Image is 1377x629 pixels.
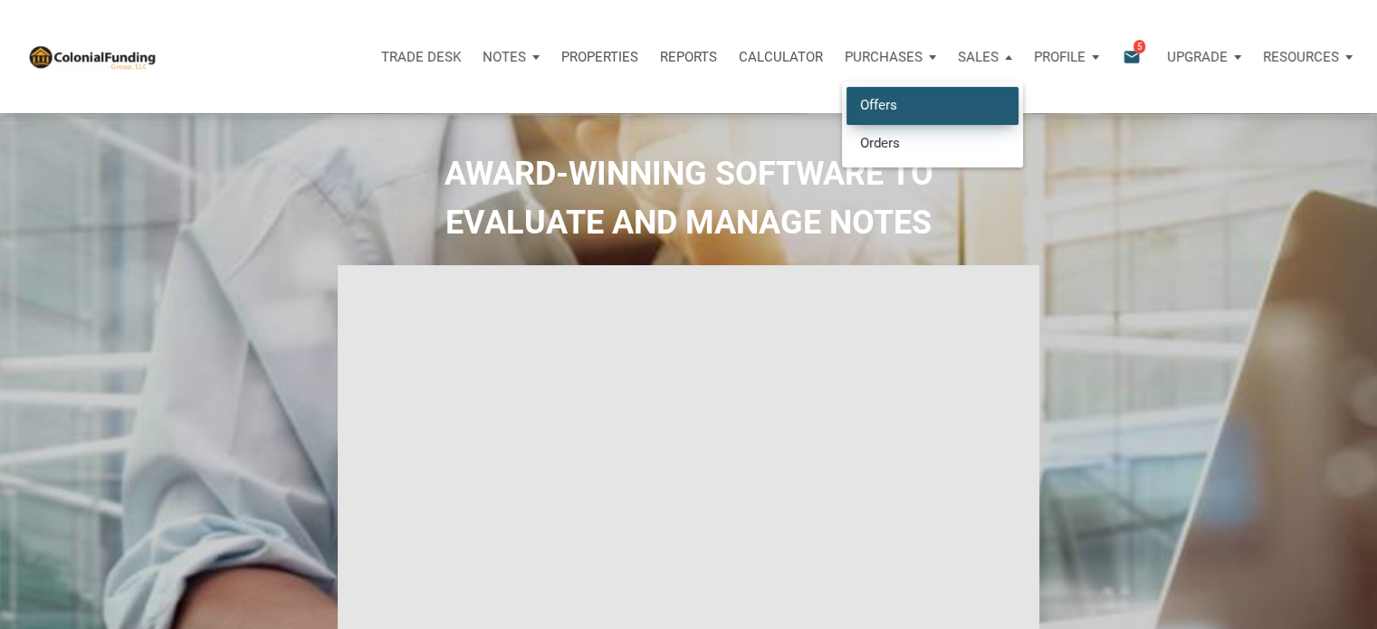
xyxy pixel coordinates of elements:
[1109,30,1156,84] button: email5
[472,30,550,84] button: Notes
[1167,49,1228,65] p: Upgrade
[483,49,526,65] p: Notes
[1263,49,1339,65] p: Resources
[1034,49,1085,65] p: Profile
[947,30,1023,84] button: Sales
[1023,30,1110,84] button: Profile
[846,124,1018,161] a: Orders
[14,149,1363,247] h2: AWARD-WINNING SOFTWARE TO EVALUATE AND MANAGE NOTES
[947,30,1023,84] a: Sales OffersOrders
[550,30,649,84] a: Properties
[381,49,461,65] p: Trade Desk
[660,49,717,65] p: Reports
[370,30,472,84] button: Trade Desk
[845,49,923,65] p: Purchases
[728,30,834,84] a: Calculator
[739,49,823,65] p: Calculator
[1133,39,1145,53] span: 5
[958,49,999,65] p: Sales
[1121,46,1143,67] i: email
[1156,30,1252,84] button: Upgrade
[561,49,638,65] p: Properties
[846,87,1018,124] a: Offers
[649,30,728,84] button: Reports
[1252,30,1363,84] button: Resources
[834,30,947,84] button: Purchases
